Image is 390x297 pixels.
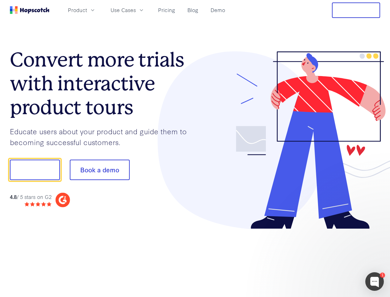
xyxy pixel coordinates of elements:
button: Use Cases [107,5,148,15]
span: Use Cases [111,6,136,14]
a: Blog [185,5,201,15]
a: Home [10,6,49,14]
button: Free Trial [332,2,380,18]
span: Product [68,6,87,14]
button: Book a demo [70,160,130,180]
div: 1 [380,273,385,278]
div: / 5 stars on G2 [10,193,52,201]
a: Pricing [156,5,178,15]
h1: Convert more trials with interactive product tours [10,48,195,119]
p: Educate users about your product and guide them to becoming successful customers. [10,126,195,147]
button: Show me! [10,160,60,180]
strong: 4.8 [10,193,17,200]
a: Demo [208,5,228,15]
button: Product [64,5,99,15]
